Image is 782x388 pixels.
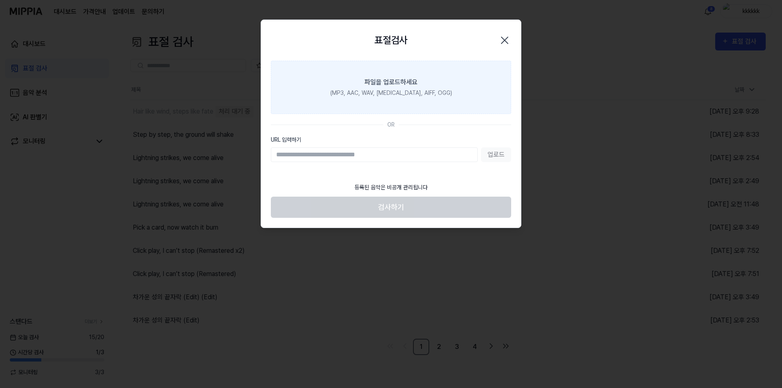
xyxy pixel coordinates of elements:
div: (MP3, AAC, WAV, [MEDICAL_DATA], AIFF, OGG) [330,89,452,97]
div: 등록된 음악은 비공개 관리됩니다 [349,178,433,197]
div: OR [387,121,395,129]
div: 파일을 업로드하세요 [365,77,417,87]
h2: 표절검사 [374,33,408,48]
label: URL 입력하기 [271,136,511,144]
